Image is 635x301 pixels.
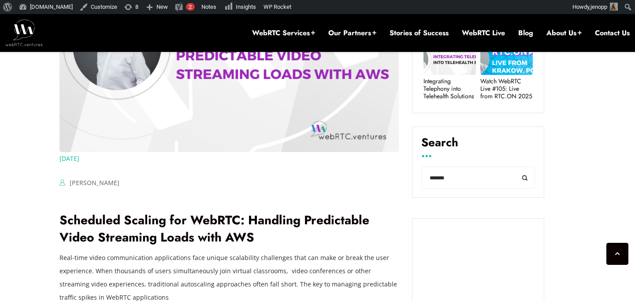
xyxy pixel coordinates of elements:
a: WebRTC Services [252,28,315,38]
a: Contact Us [595,28,630,38]
span: Insights [236,4,256,10]
a: Scheduled Scaling for WebRTC: Handling Predictable Video Streaming Loads with AWS [59,211,369,246]
a: [DATE] [59,152,79,165]
a: Integrating Telephony into Telehealth Solutions [423,78,476,100]
a: WebRTC Live [462,28,505,38]
label: Search [421,136,535,156]
span: 2 [189,4,192,10]
span: jenopp [590,4,607,10]
a: About Us [546,28,582,38]
a: Blog [518,28,533,38]
button: Search [515,167,535,189]
a: Stories of Success [390,28,449,38]
a: Watch WebRTC Live #105: Live from RTC.ON 2025 [480,78,533,100]
a: Our Partners [328,28,376,38]
a: [PERSON_NAME] [70,178,119,187]
img: WebRTC.ventures [5,19,43,46]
